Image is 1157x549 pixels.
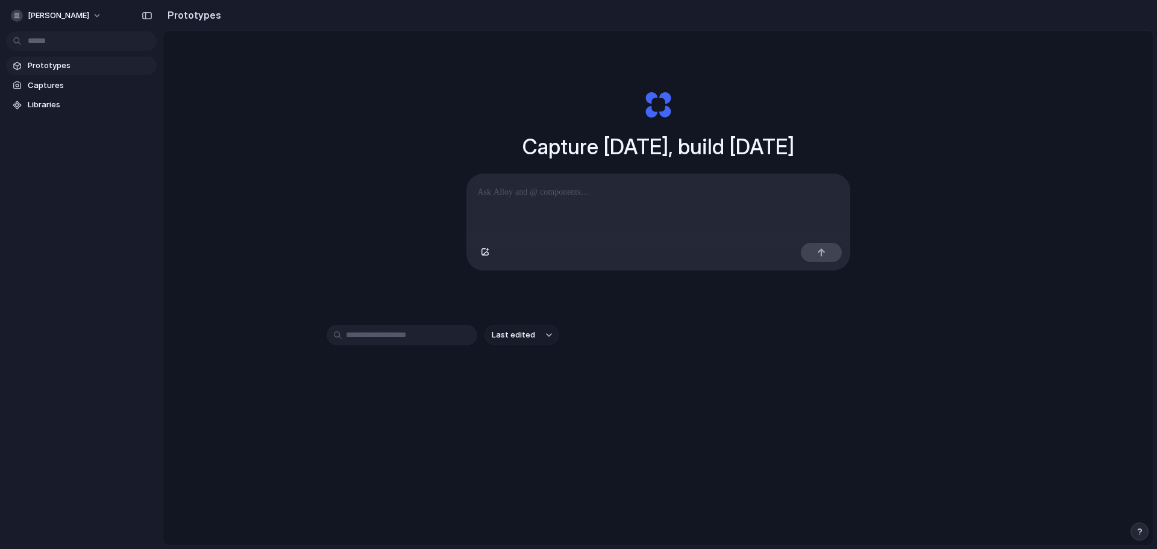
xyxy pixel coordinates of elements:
h1: Capture [DATE], build [DATE] [522,131,794,163]
button: Last edited [484,325,559,345]
h2: Prototypes [163,8,221,22]
span: Libraries [28,99,152,111]
a: Libraries [6,96,157,114]
a: Captures [6,77,157,95]
span: Captures [28,80,152,92]
span: [PERSON_NAME] [28,10,89,22]
span: Last edited [492,329,535,341]
button: [PERSON_NAME] [6,6,108,25]
span: Prototypes [28,60,152,72]
a: Prototypes [6,57,157,75]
